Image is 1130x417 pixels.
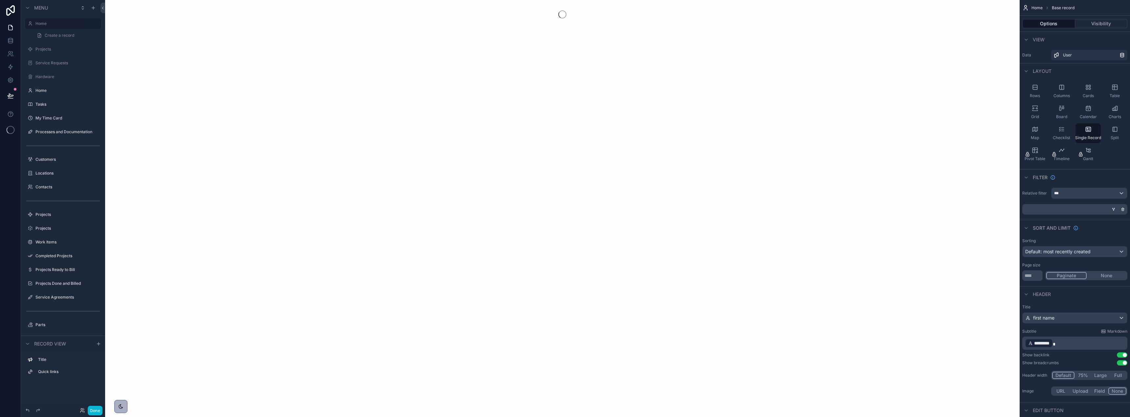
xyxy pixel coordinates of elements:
[1052,372,1074,379] button: Default
[1091,372,1110,379] button: Large
[21,351,105,384] div: scrollable content
[1110,372,1126,379] button: Full
[1030,93,1040,98] span: Rows
[1022,238,1036,243] label: Sorting
[1033,68,1051,74] span: Layout
[35,60,100,66] label: Service Requests
[34,5,48,11] span: Menu
[1087,272,1126,279] button: None
[1031,5,1043,10] span: Home
[1052,5,1074,10] span: Base record
[1053,156,1070,161] span: Timeline
[1083,93,1094,98] span: Cards
[1053,135,1070,140] span: Checklist
[35,74,100,79] a: Hardware
[1022,352,1050,358] div: Show backlink
[1091,387,1109,395] button: Field
[1022,102,1048,122] button: Grid
[34,341,66,347] span: Record view
[1070,387,1091,395] button: Upload
[35,157,100,162] label: Customers
[33,30,101,41] a: Create a record
[35,212,100,217] label: Projects
[1022,246,1127,257] button: Default: most recently created
[1049,144,1074,164] button: Timeline
[1031,114,1039,119] span: Grid
[1075,102,1101,122] button: Calendar
[1022,337,1127,350] div: scrollable content
[1109,114,1121,119] span: Charts
[35,129,100,135] label: Processes and Documentation
[1075,123,1101,143] button: Single Record
[1022,373,1049,378] label: Header width
[35,240,100,245] label: Work Items
[35,184,100,190] label: Contacts
[1110,93,1120,98] span: Table
[35,47,100,52] label: Projects
[1063,52,1072,58] span: User
[1022,388,1049,394] label: Image
[1108,387,1126,395] button: None
[1022,304,1127,310] label: Title
[1033,36,1045,43] span: View
[1022,19,1075,28] button: Options
[1052,387,1070,395] button: URL
[1056,114,1067,119] span: Board
[1075,81,1101,101] button: Cards
[1022,312,1127,323] button: first name
[1022,191,1049,196] label: Relative filter
[1102,102,1127,122] button: Charts
[35,171,100,176] label: Locations
[1025,156,1045,161] span: Pivot Table
[1101,329,1127,334] a: Markdown
[1080,114,1097,119] span: Calendar
[1075,19,1128,28] button: Visibility
[1022,360,1059,365] div: Show breadcrumbs
[38,369,99,374] label: Quick links
[1046,272,1087,279] button: Paginate
[1033,315,1054,321] span: first name
[35,226,100,231] label: Projects
[35,281,100,286] label: Projects Done and Billed
[1022,123,1048,143] button: Map
[35,115,100,121] a: My Time Card
[1049,123,1074,143] button: Checklist
[1083,156,1093,161] span: Gantt
[1075,144,1101,164] button: Gantt
[35,253,100,259] label: Completed Projects
[1051,50,1127,60] a: User
[1033,174,1048,181] span: Filter
[1053,93,1070,98] span: Columns
[1033,291,1051,298] span: Header
[1022,52,1049,58] label: Data
[1074,372,1091,379] button: 75%
[35,322,100,327] label: Parts
[38,357,99,362] label: Title
[88,406,102,415] button: Done
[1111,135,1119,140] span: Split
[35,267,100,272] label: Projects Ready to Bill
[35,21,97,26] label: Home
[1102,123,1127,143] button: Split
[1049,81,1074,101] button: Columns
[35,102,100,107] label: Tasks
[1075,135,1101,140] span: Single Record
[1022,329,1036,334] label: Subtitle
[1022,262,1040,268] label: Page size
[45,33,74,38] span: Create a record
[35,88,100,93] label: Home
